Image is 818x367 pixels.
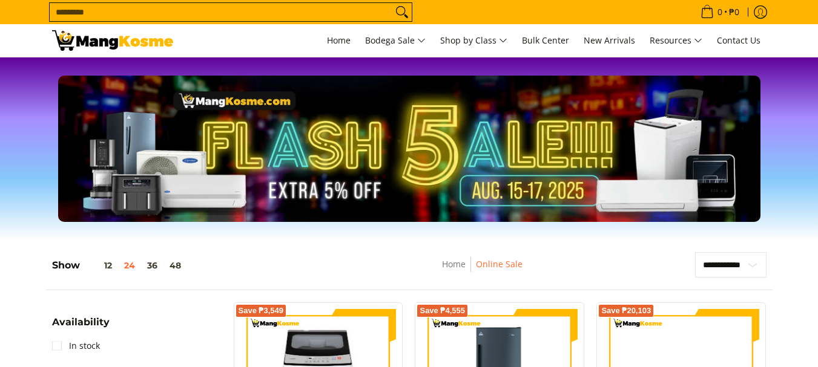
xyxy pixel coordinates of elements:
a: Bulk Center [516,24,575,57]
span: Bulk Center [522,34,569,46]
a: Contact Us [711,24,767,57]
nav: Main Menu [185,24,767,57]
a: Resources [644,24,708,57]
span: Resources [650,33,702,48]
button: 12 [80,261,118,270]
a: New Arrivals [578,24,641,57]
span: Save ₱3,549 [239,307,284,314]
span: Bodega Sale [365,33,426,48]
button: 36 [141,261,163,270]
a: Shop by Class [434,24,513,57]
a: In stock [52,336,100,356]
button: Search [392,3,412,21]
nav: Breadcrumbs [361,257,602,284]
button: 48 [163,261,187,270]
a: Home [442,258,466,270]
span: Save ₱20,103 [601,307,651,314]
span: Shop by Class [440,33,507,48]
span: New Arrivals [584,34,635,46]
a: Online Sale [476,258,523,270]
span: Availability [52,317,110,327]
summary: Open [52,317,110,336]
a: Bodega Sale [359,24,432,57]
span: ₱0 [727,8,741,16]
h5: Show [52,259,187,271]
span: • [697,5,743,19]
img: BREAKING NEWS: Flash 5ale! August 15-17, 2025 l Mang Kosme [52,30,173,51]
span: Home [327,34,351,46]
span: Contact Us [717,34,760,46]
a: Home [321,24,357,57]
span: Save ₱4,555 [420,307,465,314]
button: 24 [118,261,141,270]
span: 0 [716,8,724,16]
